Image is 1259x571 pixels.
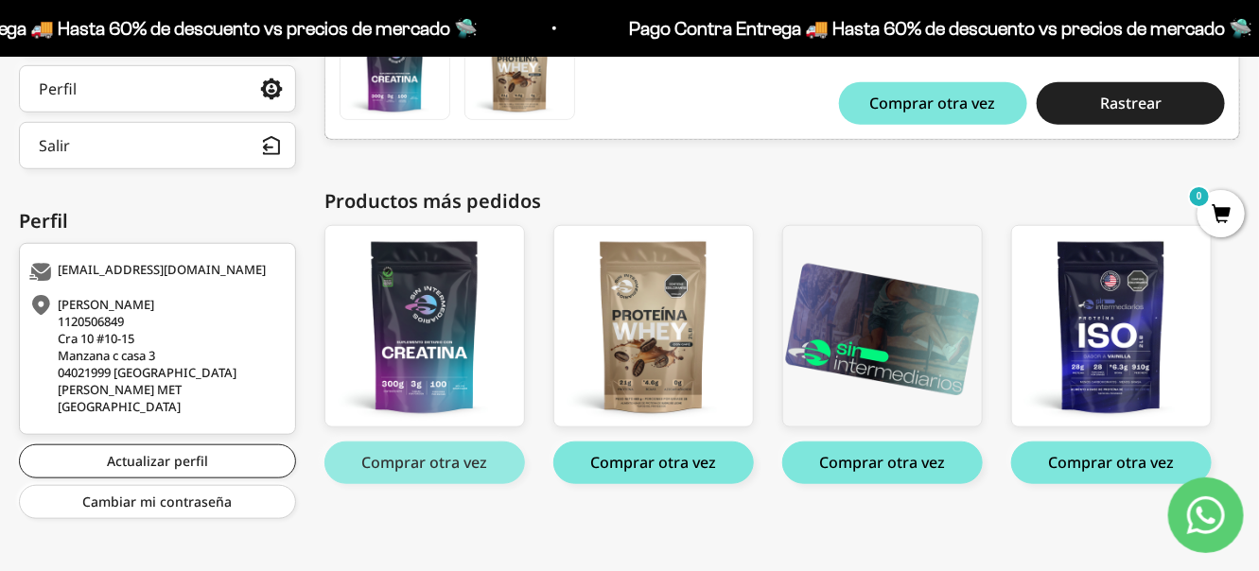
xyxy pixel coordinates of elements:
div: [EMAIL_ADDRESS][DOMAIN_NAME] [29,263,281,282]
div: Perfil [19,207,296,235]
img: Translation missing: es.Proteína Whey -Café - Café / 1 libra (460g) [465,10,574,119]
img: ISO_VAINILLA_FRONT_large.png [1012,226,1211,426]
img: b091a5be-4bb1-4136-881d-32454b4358fa_1_large.png [783,226,982,426]
div: Salir [39,138,70,153]
button: Comprar otra vez [782,441,983,484]
a: Proteína Aislada (ISO) - 2 Libras (910g) - Vanilla [1011,225,1212,427]
a: Proteína Whey -Café - Café / 1 libra (460g) [553,225,754,427]
div: Perfil [39,81,77,96]
img: whey_cafe_2lb_large.png [554,226,753,426]
button: Comprar otra vez [839,82,1027,125]
span: Rastrear [1100,95,1162,111]
div: [PERSON_NAME] 1120506849 Cra 10 #10-15 Manzana c casa 3 04021999 [GEOGRAPHIC_DATA][PERSON_NAME] M... [29,296,281,415]
a: Proteína Whey -Café - Café / 1 libra (460g) [464,9,575,120]
a: Membresía Anual [782,225,983,427]
button: Comprar otra vez [1011,441,1212,484]
img: creatina_01_large.png [325,226,524,426]
button: Comprar otra vez [324,441,525,484]
a: Creatina Monohidrato [340,9,450,120]
button: Rastrear [1037,82,1225,125]
a: Perfil [19,65,296,112]
p: Pago Contra Entrega 🚚 Hasta 60% de descuento vs precios de mercado 🛸 [630,13,1253,43]
mark: 0 [1188,185,1211,208]
div: Productos más pedidos [324,187,1240,216]
button: Salir [19,122,296,169]
a: Cambiar mi contraseña [19,485,296,519]
span: Comprar otra vez [870,95,996,111]
a: 0 [1198,205,1245,226]
button: Comprar otra vez [553,441,754,484]
a: Actualizar perfil [19,444,296,478]
a: Creatina Monohidrato [324,225,525,427]
img: Translation missing: es.Creatina Monohidrato [341,10,449,119]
